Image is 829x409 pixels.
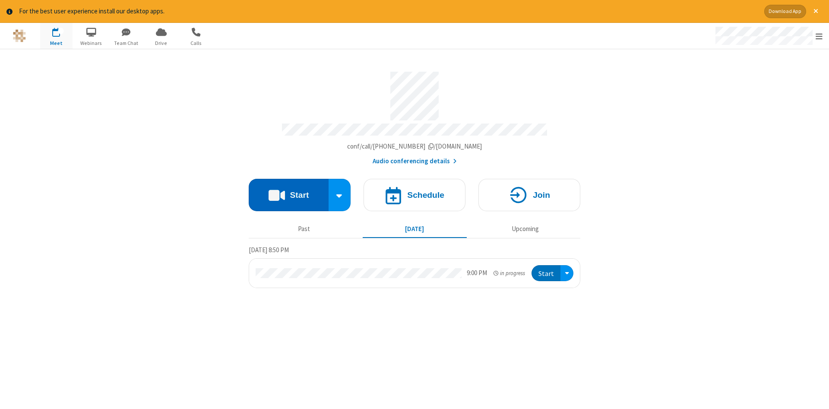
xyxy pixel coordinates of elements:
[290,191,309,199] h4: Start
[347,142,482,150] span: Copy my meeting room link
[249,246,289,254] span: [DATE] 8:50 PM
[364,179,465,211] button: Schedule
[145,39,177,47] span: Drive
[473,221,577,238] button: Upcoming
[560,265,573,281] div: Open menu
[707,23,829,49] div: Open menu
[13,29,26,42] img: QA Selenium DO NOT DELETE OR CHANGE
[347,142,482,152] button: Copy my meeting room linkCopy my meeting room link
[3,23,35,49] button: Logo
[75,39,108,47] span: Webinars
[467,268,487,278] div: 9:00 PM
[363,221,467,238] button: [DATE]
[110,39,142,47] span: Team Chat
[252,221,356,238] button: Past
[809,5,823,18] button: Close alert
[533,191,550,199] h4: Join
[407,191,444,199] h4: Schedule
[249,65,580,166] section: Account details
[180,39,212,47] span: Calls
[40,39,73,47] span: Meet
[249,179,329,211] button: Start
[764,5,806,18] button: Download App
[373,156,457,166] button: Audio conferencing details
[329,179,351,211] div: Start conference options
[494,269,525,277] em: in progress
[58,28,64,34] div: 1
[19,6,758,16] div: For the best user experience install our desktop apps.
[249,245,580,288] section: Today's Meetings
[532,265,560,281] button: Start
[478,179,580,211] button: Join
